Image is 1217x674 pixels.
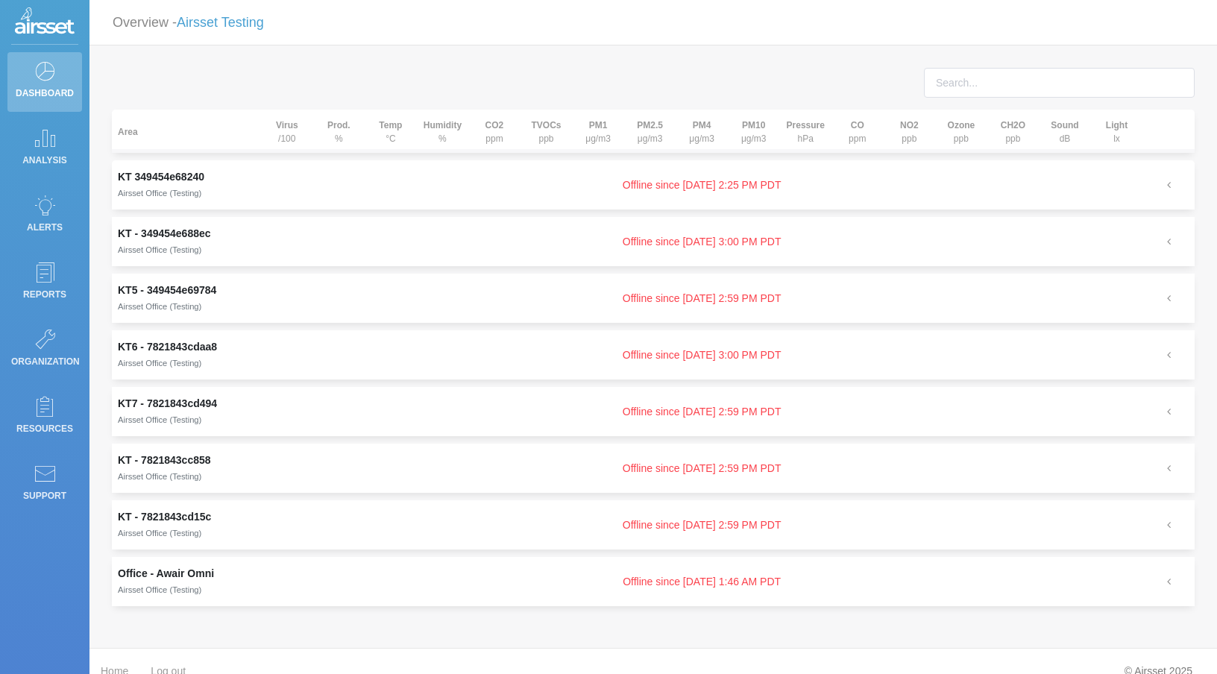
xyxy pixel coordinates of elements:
strong: Pressure [787,120,825,130]
small: Airsset Office (Testing) [118,415,201,424]
th: ppm [468,110,521,153]
strong: Sound [1051,120,1078,130]
small: Airsset Office (Testing) [118,585,201,594]
th: % [417,110,469,153]
th: ppb [935,110,987,153]
strong: Area [118,127,138,137]
td: Offline since [DATE] 2:25 PM PDT [261,160,1142,210]
a: Alerts [7,186,82,246]
th: μg/m3 [572,110,624,153]
td: KT7 - 7821843cd494Airsset Office (Testing) [112,387,261,436]
small: Airsset Office (Testing) [118,189,201,198]
a: Resources [7,388,82,447]
th: °C [365,110,417,153]
th: ppm [831,110,884,153]
a: Analysis [7,119,82,179]
strong: CO2 [485,120,504,130]
strong: Ozone [948,120,975,130]
small: Airsset Office (Testing) [118,529,201,538]
td: Offline since [DATE] 3:00 PM PDT [261,217,1142,266]
td: KT - 7821843cd15cAirsset Office (Testing) [112,500,261,549]
strong: PM10 [742,120,765,130]
th: ppb [884,110,936,153]
td: Offline since [DATE] 3:00 PM PDT [261,330,1142,379]
small: Airsset Office (Testing) [118,359,201,368]
img: Logo [15,7,75,37]
td: KT 349454e68240Airsset Office (Testing) [112,160,261,210]
td: KT - 7821843cc858Airsset Office (Testing) [112,444,261,493]
th: dB [1039,110,1091,153]
td: Offline since [DATE] 2:59 PM PDT [261,444,1142,493]
td: Office - Awair OmniAirsset Office (Testing) [112,557,261,606]
th: ppb [987,110,1040,153]
small: Airsset Office (Testing) [118,302,201,311]
strong: Humidity [424,120,462,130]
td: KT - 349454e688ecAirsset Office (Testing) [112,217,261,266]
small: Airsset Office (Testing) [118,472,201,481]
strong: Light [1106,120,1128,130]
p: Organization [11,350,78,373]
strong: CO [851,120,864,130]
a: Organization [7,321,82,380]
td: KT6 - 7821843cdaa8Airsset Office (Testing) [112,330,261,379]
p: Dashboard [11,82,78,104]
p: Overview - [113,9,264,37]
a: Airsset Testing [177,15,264,30]
th: /100 [261,110,313,153]
td: Offline since [DATE] 2:59 PM PDT [261,387,1142,436]
p: Reports [11,283,78,306]
td: Offline since [DATE] 1:46 AM PDT [261,557,1142,606]
p: Alerts [11,216,78,239]
strong: PM2.5 [637,120,663,130]
strong: PM1 [589,120,608,130]
strong: TVOCs [532,120,562,130]
p: Analysis [11,149,78,171]
input: Search... [924,68,1195,98]
a: Support [7,455,82,514]
strong: Prod. [327,120,350,130]
a: Reports [7,253,82,313]
p: Resources [11,418,78,440]
strong: CH2O [1001,120,1025,130]
th: % [313,110,365,153]
th: μg/m3 [676,110,728,153]
strong: Temp [379,120,402,130]
p: Support [11,485,78,507]
a: Dashboard [7,52,82,112]
small: Airsset Office (Testing) [118,245,201,254]
strong: NO2 [900,120,919,130]
strong: Virus [276,120,298,130]
th: ppb [521,110,573,153]
td: Offline since [DATE] 2:59 PM PDT [261,274,1142,323]
th: lx [1091,110,1143,153]
td: KT5 - 349454e69784Airsset Office (Testing) [112,274,261,323]
strong: PM4 [693,120,711,130]
td: Offline since [DATE] 2:59 PM PDT [261,500,1142,549]
th: hPa [779,110,831,153]
th: μg/m3 [624,110,676,153]
th: μg/m3 [728,110,780,153]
